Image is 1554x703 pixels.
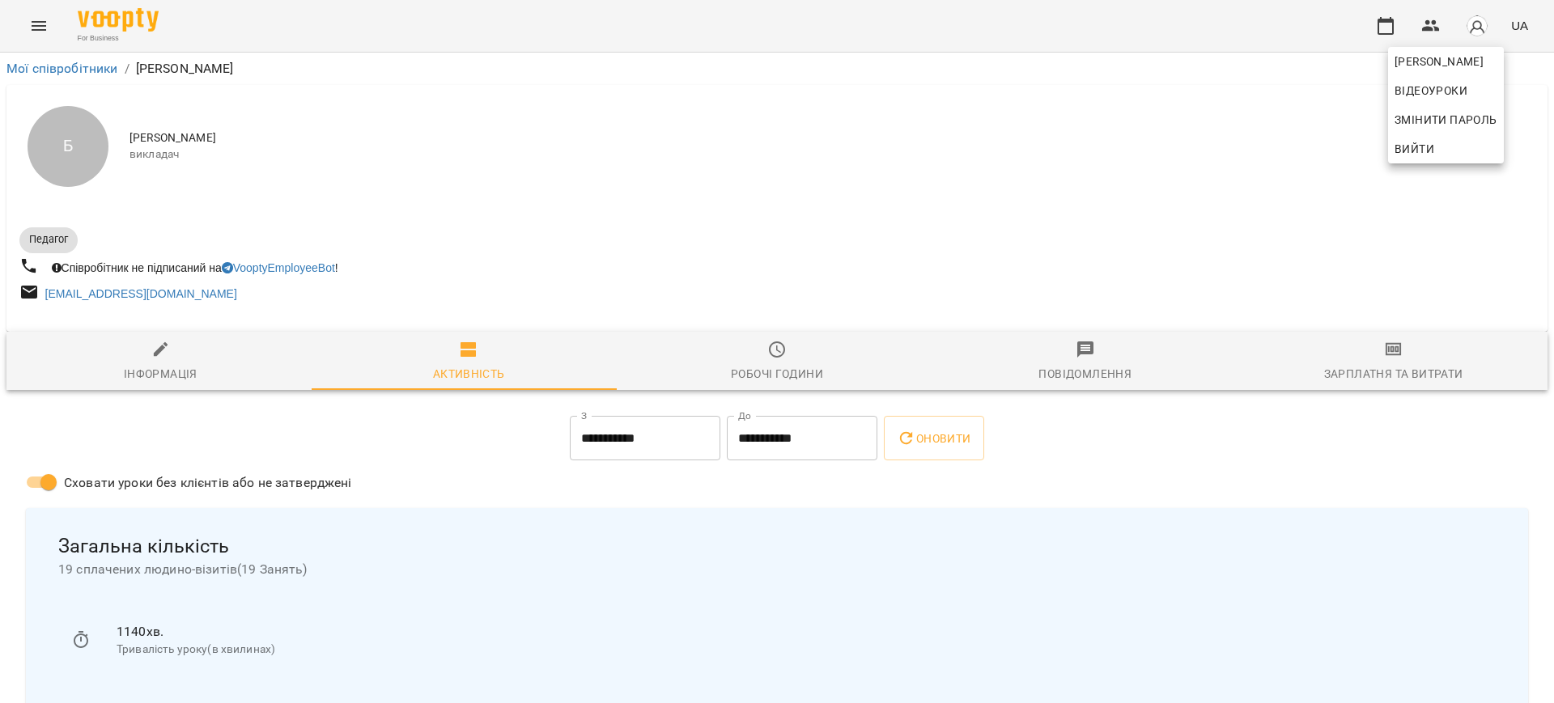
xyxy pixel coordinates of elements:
[1395,52,1497,71] span: [PERSON_NAME]
[1395,110,1497,129] span: Змінити пароль
[1388,105,1504,134] a: Змінити пароль
[1395,81,1467,100] span: Відеоуроки
[1388,76,1474,105] a: Відеоуроки
[1388,47,1504,76] a: [PERSON_NAME]
[1388,134,1504,163] button: Вийти
[1395,139,1434,159] span: Вийти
